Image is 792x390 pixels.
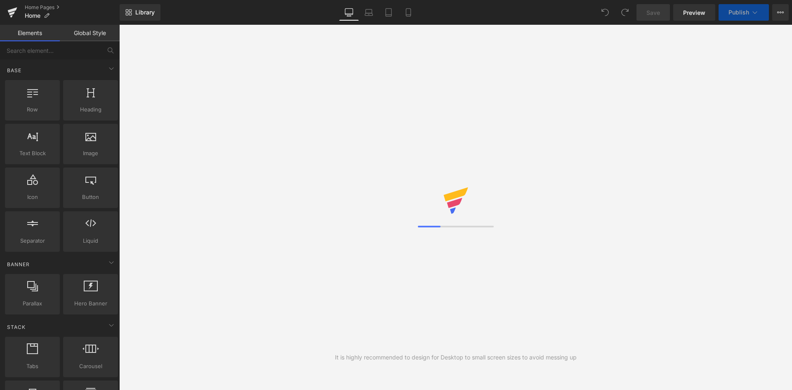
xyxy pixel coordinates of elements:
span: Base [6,66,22,74]
span: Carousel [66,362,115,371]
span: Publish [728,9,749,16]
div: It is highly recommended to design for Desktop to small screen sizes to avoid messing up [335,353,577,362]
span: Banner [6,260,31,268]
a: Desktop [339,4,359,21]
span: Save [646,8,660,17]
button: More [772,4,789,21]
span: Parallax [7,299,57,308]
span: Library [135,9,155,16]
span: Tabs [7,362,57,371]
span: Row [7,105,57,114]
span: Button [66,193,115,201]
span: Icon [7,193,57,201]
a: Mobile [398,4,418,21]
a: New Library [120,4,160,21]
span: Preview [683,8,705,17]
a: Laptop [359,4,379,21]
button: Redo [617,4,633,21]
span: Home [25,12,40,19]
span: Liquid [66,236,115,245]
span: Stack [6,323,26,331]
button: Undo [597,4,613,21]
span: Hero Banner [66,299,115,308]
span: Text Block [7,149,57,158]
a: Tablet [379,4,398,21]
span: Image [66,149,115,158]
span: Heading [66,105,115,114]
a: Global Style [60,25,120,41]
span: Separator [7,236,57,245]
a: Home Pages [25,4,120,11]
a: Preview [673,4,715,21]
button: Publish [719,4,769,21]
